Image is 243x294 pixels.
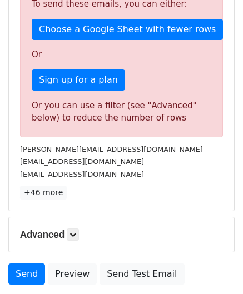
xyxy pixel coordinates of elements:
[32,49,211,61] p: Or
[20,157,144,166] small: [EMAIL_ADDRESS][DOMAIN_NAME]
[187,241,243,294] iframe: Chat Widget
[32,99,211,124] div: Or you can use a filter (see "Advanced" below) to reduce the number of rows
[20,228,223,241] h5: Advanced
[32,19,223,40] a: Choose a Google Sheet with fewer rows
[20,170,144,178] small: [EMAIL_ADDRESS][DOMAIN_NAME]
[20,186,67,200] a: +46 more
[20,145,203,153] small: [PERSON_NAME][EMAIL_ADDRESS][DOMAIN_NAME]
[8,263,45,285] a: Send
[32,69,125,91] a: Sign up for a plan
[48,263,97,285] a: Preview
[100,263,184,285] a: Send Test Email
